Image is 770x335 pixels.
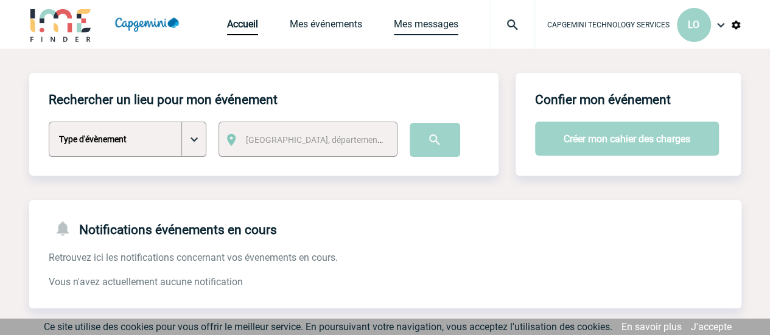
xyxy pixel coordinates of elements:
[535,122,719,156] button: Créer mon cahier des charges
[29,7,93,42] img: IME-Finder
[49,276,243,288] span: Vous n'avez actuellement aucune notification
[688,19,699,30] span: LO
[54,219,79,237] img: notifications-24-px-g.png
[227,18,258,35] a: Accueil
[49,219,277,237] h4: Notifications événements en cours
[246,135,415,145] span: [GEOGRAPHIC_DATA], département, région...
[621,321,682,333] a: En savoir plus
[394,18,458,35] a: Mes messages
[410,123,460,157] input: Submit
[547,21,670,29] span: CAPGEMINI TECHNOLOGY SERVICES
[535,92,671,107] h4: Confier mon événement
[49,92,278,107] h4: Rechercher un lieu pour mon événement
[44,321,612,333] span: Ce site utilise des cookies pour vous offrir le meilleur service. En poursuivant votre navigation...
[290,18,362,35] a: Mes événements
[691,321,732,333] a: J'accepte
[49,252,338,263] span: Retrouvez ici les notifications concernant vos évenements en cours.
